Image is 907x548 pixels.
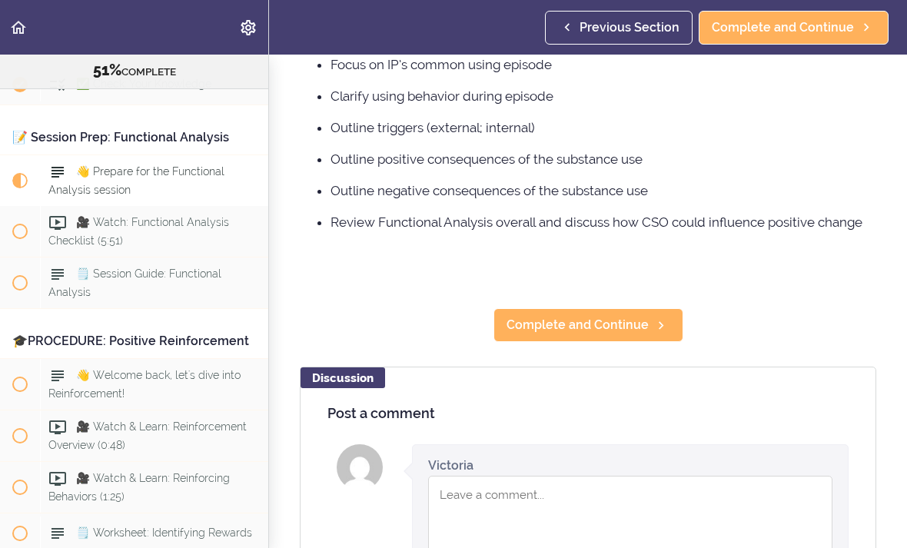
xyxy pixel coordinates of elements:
[580,18,679,37] span: Previous Section
[301,367,385,388] div: Discussion
[545,11,693,45] a: Previous Section
[507,316,649,334] span: Complete and Continue
[331,86,876,106] li: Clarify using behavior during episode
[428,457,473,474] div: Victoria
[327,406,849,421] h4: Post a comment
[9,18,28,37] svg: Back to course curriculum
[48,420,247,450] span: 🎥 Watch & Learn: Reinforcement Overview (0:48)
[239,18,257,37] svg: Settings Menu
[331,118,876,138] li: Outline triggers (external; internal)
[19,61,249,81] div: COMPLETE
[331,181,876,201] li: Outline negative consequences of the substance use
[93,61,121,79] span: 51%
[76,78,211,91] span: ✅ Check: Your Knowledge
[48,166,224,196] span: 👋 Prepare for the Functional Analysis session
[493,308,683,342] a: Complete and Continue
[331,55,876,75] li: Focus on IP’s common using episode
[699,11,889,45] a: Complete and Continue
[76,526,252,539] span: 🗒️ Worksheet: Identifying Rewards
[331,149,876,169] li: Outline positive consequences of the substance use
[337,444,383,490] img: Victoria
[48,217,229,247] span: 🎥 Watch: Functional Analysis Checklist (5:51)
[48,472,230,502] span: 🎥 Watch & Learn: Reinforcing Behaviors (1:25)
[48,369,241,399] span: 👋 Welcome back, let's dive into Reinforcement!
[331,212,876,232] li: Review Functional Analysis overall and discuss how CSO could influence positive change
[712,18,854,37] span: Complete and Continue
[48,268,221,298] span: 🗒️ Session Guide: Functional Analysis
